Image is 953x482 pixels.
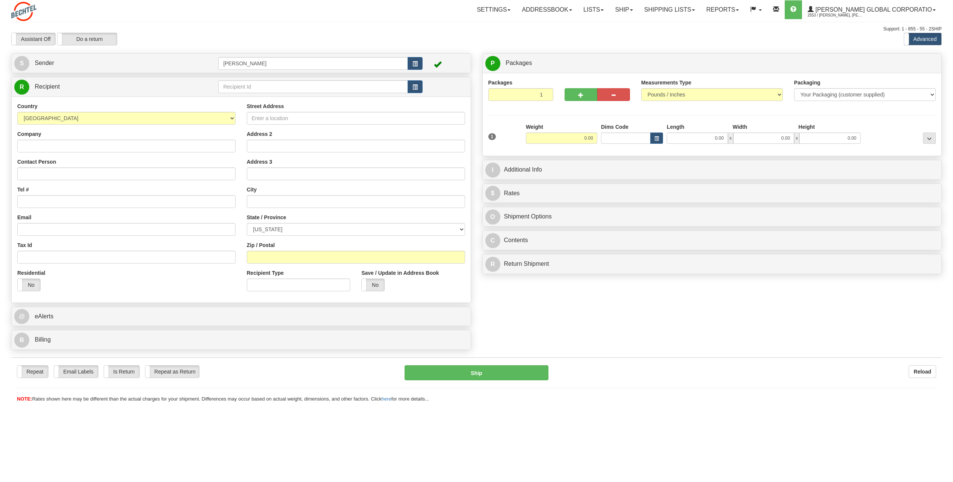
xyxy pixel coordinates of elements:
a: IAdditional Info [485,162,939,178]
label: Length [667,123,684,131]
label: Measurements Type [641,79,692,86]
a: @ eAlerts [14,309,468,324]
span: Packages [506,60,532,66]
label: Zip / Postal [247,241,275,249]
label: Packaging [794,79,820,86]
a: Ship [609,0,638,19]
div: Rates shown here may be different than the actual charges for your shipment. Differences may occu... [11,396,942,403]
span: Billing [35,336,51,343]
input: Sender Id [218,57,408,70]
a: $Rates [485,186,939,201]
label: Tax Id [17,241,32,249]
label: Do a return [57,33,117,45]
div: Support: 1 - 855 - 55 - 2SHIP [11,26,942,32]
a: here [382,396,391,402]
label: Address 2 [247,130,272,138]
div: ... [923,133,936,144]
label: City [247,186,257,193]
a: Addressbook [516,0,578,19]
span: B [14,333,29,348]
label: Save / Update in Address Book [361,269,439,277]
input: Recipient Id [218,80,408,93]
a: OShipment Options [485,209,939,224]
button: Ship [405,365,548,380]
label: Recipient Type [247,269,284,277]
span: Recipient [35,83,60,90]
a: Lists [578,0,609,19]
label: Country [17,102,38,110]
label: Email Labels [54,366,98,378]
span: [PERSON_NAME] Global Corporatio [814,6,932,13]
span: 1 [488,133,496,140]
label: Assistant Off [12,33,55,45]
span: R [485,257,500,272]
a: Reports [701,0,745,19]
label: Residential [17,269,45,277]
span: eAlerts [35,313,53,319]
span: I [485,163,500,178]
label: Dims Code [601,123,628,131]
span: O [485,209,500,224]
span: S [14,56,29,71]
a: P Packages [485,56,939,71]
label: Weight [526,123,543,131]
span: R [14,80,29,95]
label: Height [799,123,815,131]
label: Packages [488,79,513,86]
img: logo2553.jpg [11,2,36,21]
input: Enter a location [247,112,465,125]
span: x [794,133,799,144]
a: Settings [471,0,516,19]
a: Shipping lists [639,0,701,19]
span: 2553 / [PERSON_NAME], [PERSON_NAME] [808,12,864,19]
b: Reload [914,369,931,375]
label: No [18,279,40,291]
span: x [728,133,733,144]
label: Repeat [17,366,48,378]
a: R Recipient [14,79,196,95]
label: Email [17,214,31,221]
span: $ [485,186,500,201]
label: No [362,279,384,291]
label: Tel # [17,186,29,193]
label: Contact Person [17,158,56,166]
span: @ [14,309,29,324]
span: NOTE: [17,396,32,402]
iframe: chat widget [936,203,952,279]
label: Advanced [904,33,941,45]
a: S Sender [14,56,218,71]
label: State / Province [247,214,286,221]
label: Street Address [247,102,284,110]
label: Repeat as Return [145,366,199,378]
span: Sender [35,60,54,66]
button: Reload [909,365,936,378]
a: [PERSON_NAME] Global Corporatio 2553 / [PERSON_NAME], [PERSON_NAME] [802,0,941,19]
a: B Billing [14,332,468,348]
label: Address 3 [247,158,272,166]
a: CContents [485,233,939,248]
a: RReturn Shipment [485,256,939,272]
label: Is Return [104,366,139,378]
label: Width [732,123,747,131]
label: Company [17,130,41,138]
span: P [485,56,500,71]
span: C [485,233,500,248]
